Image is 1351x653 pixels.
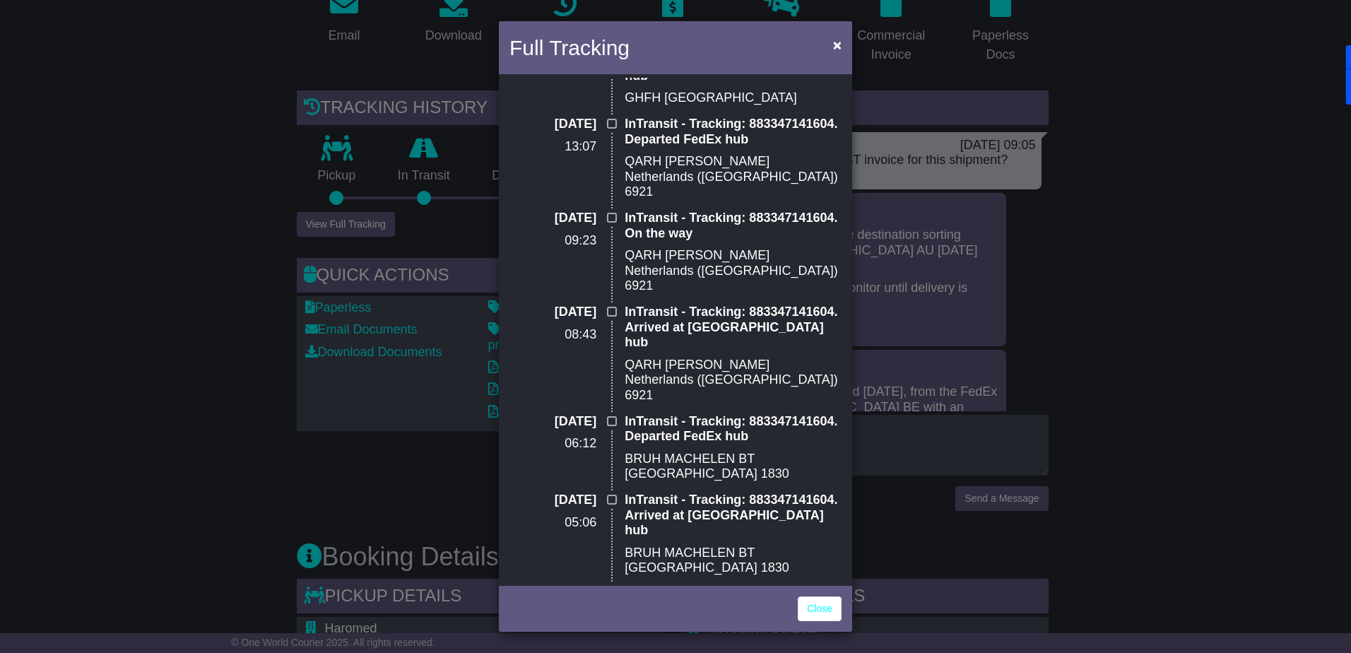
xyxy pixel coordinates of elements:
[625,452,842,482] p: BRUH MACHELEN BT [GEOGRAPHIC_DATA] 1830
[509,414,596,430] p: [DATE]
[509,436,596,452] p: 06:12
[509,493,596,508] p: [DATE]
[625,358,842,404] p: QARH [PERSON_NAME] Netherlands ([GEOGRAPHIC_DATA]) 6921
[625,546,842,576] p: BRUH MACHELEN BT [GEOGRAPHIC_DATA] 1830
[509,233,596,249] p: 09:23
[509,139,596,155] p: 13:07
[625,154,842,200] p: QARH [PERSON_NAME] Netherlands ([GEOGRAPHIC_DATA]) 6921
[625,305,842,351] p: InTransit - Tracking: 883347141604. Arrived at [GEOGRAPHIC_DATA] hub
[625,414,842,445] p: InTransit - Tracking: 883347141604. Departed FedEx hub
[509,515,596,531] p: 05:06
[625,248,842,294] p: QARH [PERSON_NAME] Netherlands ([GEOGRAPHIC_DATA]) 6921
[833,37,842,53] span: ×
[625,90,842,106] p: GHFH [GEOGRAPHIC_DATA]
[826,30,849,59] button: Close
[509,117,596,132] p: [DATE]
[509,32,630,64] h4: Full Tracking
[509,327,596,343] p: 08:43
[509,211,596,226] p: [DATE]
[509,305,596,320] p: [DATE]
[625,211,842,241] p: InTransit - Tracking: 883347141604. On the way
[625,493,842,539] p: InTransit - Tracking: 883347141604. Arrived at [GEOGRAPHIC_DATA] hub
[625,117,842,147] p: InTransit - Tracking: 883347141604. Departed FedEx hub
[798,596,842,621] a: Close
